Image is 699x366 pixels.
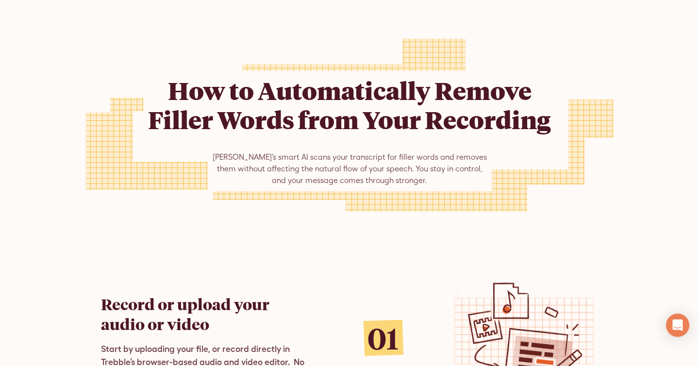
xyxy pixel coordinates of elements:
[208,147,492,191] div: [PERSON_NAME]’s smart AI scans your transcript for filler words and removes them without affectin...
[666,314,689,337] div: Open Intercom Messenger
[101,294,315,334] h3: Record or upload your audio or video
[367,320,399,355] div: 01
[143,71,556,139] h2: How to Automatically Remove Filler Words from Your Recording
